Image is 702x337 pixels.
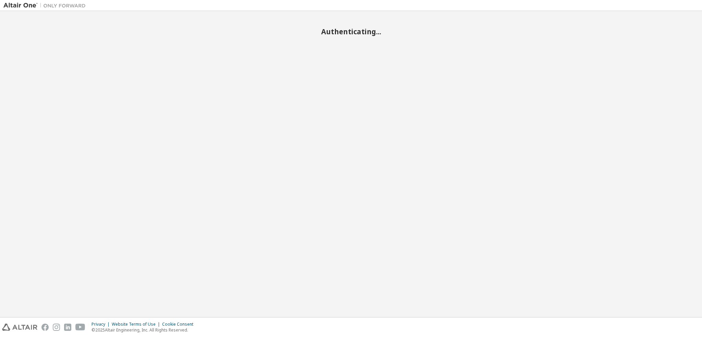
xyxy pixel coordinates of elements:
img: Altair One [3,2,89,9]
div: Cookie Consent [162,322,197,327]
img: altair_logo.svg [2,324,37,331]
h2: Authenticating... [3,27,699,36]
div: Website Terms of Use [112,322,162,327]
div: Privacy [92,322,112,327]
img: instagram.svg [53,324,60,331]
img: facebook.svg [41,324,49,331]
img: linkedin.svg [64,324,71,331]
p: © 2025 Altair Engineering, Inc. All Rights Reserved. [92,327,197,333]
img: youtube.svg [75,324,85,331]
